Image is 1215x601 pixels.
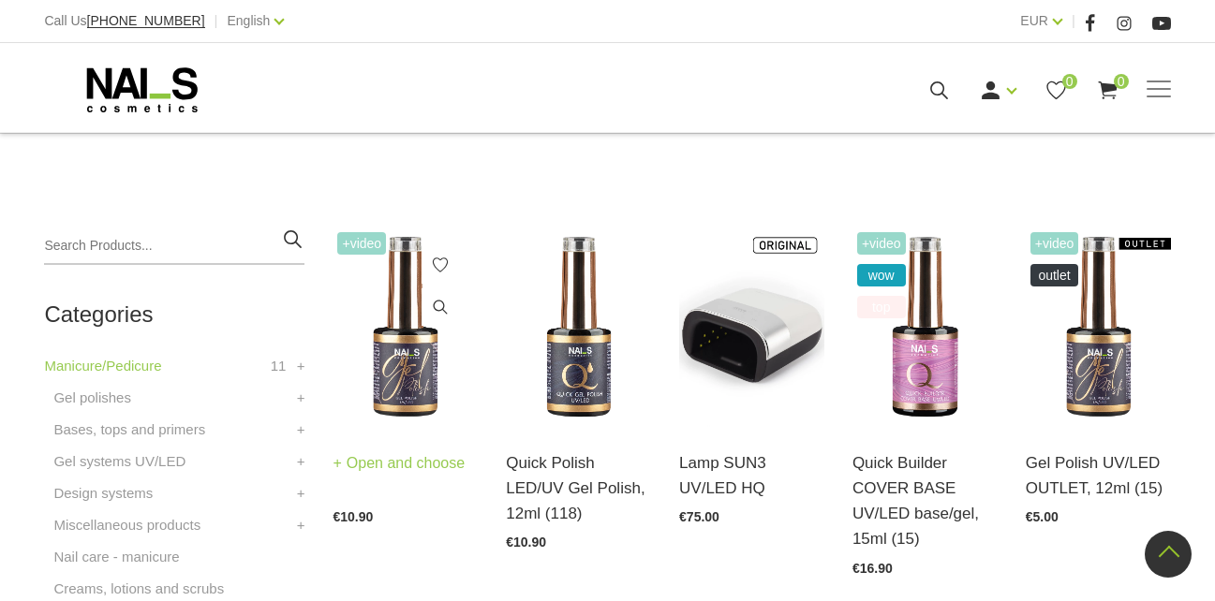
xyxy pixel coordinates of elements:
[53,450,185,473] a: Gel systems UV/LED
[1096,79,1119,102] a: 0
[44,227,304,265] input: Search Products...
[87,13,205,28] span: [PHONE_NUMBER]
[53,514,200,536] a: Miscellaneous products
[297,387,305,409] a: +
[1114,74,1129,89] span: 0
[333,450,465,476] a: Open and choose
[1072,9,1075,33] span: |
[53,482,153,505] a: Design systems
[1030,264,1079,286] span: OUTLET
[53,387,131,409] a: Gel polishes
[53,418,205,441] a: Bases, tops and primers
[1026,509,1059,524] span: €5.00
[852,450,998,552] a: Quick Builder COVER BASE UV/LED base/gel, 15ml (15)
[44,302,304,327] h2: Categories
[297,450,305,473] a: +
[227,9,270,32] a: English
[1026,227,1171,427] img: Long-lasting, intensely pigmented gel polish. Easy to apply, dries well, does not shrink or shrin...
[215,9,218,33] span: |
[44,355,161,377] a: Manicure/Pedicure
[333,227,478,427] img: Long-lasting, intensely pigmented gel polish. Easy to apply, dries well, does not shrink or pull ...
[1045,79,1068,102] a: 0
[506,450,651,527] a: Quick Polish LED/UV Gel Polish, 12ml (118)
[857,232,906,255] span: +Video
[852,227,998,427] img: Durable all-in-one camouflage base, colored gel, sculpting gel. Perfect for strengthening and smo...
[53,578,224,600] a: Creams, lotions and scrubs
[1030,232,1079,255] span: +Video
[297,418,305,441] a: +
[1020,9,1048,32] a: EUR
[679,450,824,501] a: Lamp SUN3 UV/LED HQ
[53,546,179,568] a: Nail care - manicure
[852,561,893,576] span: €16.90
[333,509,373,524] span: €10.90
[506,535,546,550] span: €10.90
[297,355,305,377] a: +
[87,14,205,28] a: [PHONE_NUMBER]
[679,227,824,427] img: Model: SUNUV 3Professional UV/LED lamp.Warranty: 1 yearPower: 48WWavelength: 365+405nmLifttime: 5...
[857,296,906,318] span: top
[679,509,719,524] span: €75.00
[857,264,906,286] span: wow
[271,355,287,377] span: 11
[1026,450,1171,501] a: Gel Polish UV/LED OUTLET, 12ml (15)
[506,227,651,427] img: Quick, easy, and simple!An intensely pigmented gel polish coats the nail brilliantly after just o...
[1062,74,1077,89] span: 0
[297,482,305,505] a: +
[337,232,386,255] span: +Video
[44,9,204,33] div: Call Us
[297,514,305,536] a: +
